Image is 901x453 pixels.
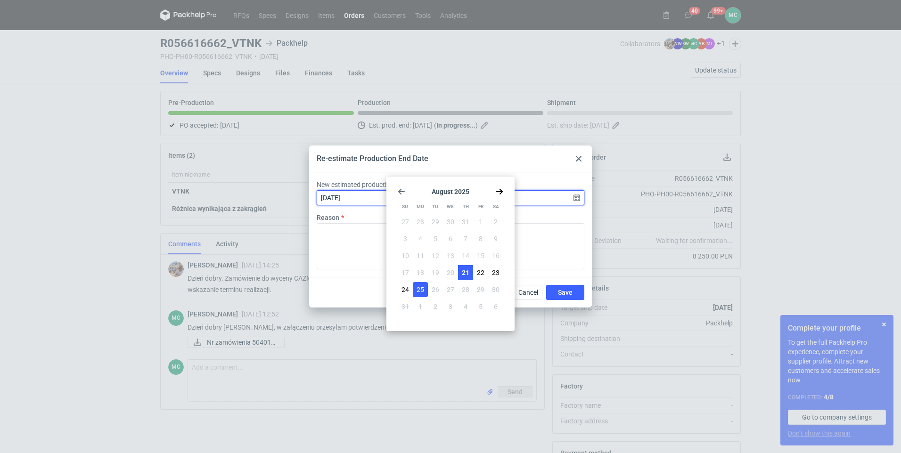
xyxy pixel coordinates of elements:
[443,282,458,297] button: Wed Aug 27 2025
[428,299,443,314] button: Tue Sep 02 2025
[443,199,458,214] div: We
[317,154,428,164] div: Re-estimate Production End Date
[473,231,488,246] button: Fri Aug 08 2025
[546,285,584,300] button: Save
[428,265,443,280] button: Tue Aug 19 2025
[477,268,484,277] span: 22
[462,251,469,260] span: 14
[443,248,458,263] button: Wed Aug 13 2025
[473,282,488,297] button: Fri Aug 29 2025
[432,268,439,277] span: 19
[432,285,439,294] span: 26
[449,234,452,243] span: 6
[462,285,469,294] span: 28
[473,248,488,263] button: Fri Aug 15 2025
[494,302,498,311] span: 6
[488,214,503,229] button: Sat Aug 02 2025
[477,251,484,260] span: 15
[462,217,469,226] span: 31
[398,188,405,195] svg: Go back 1 month
[398,248,413,263] button: Sun Aug 10 2025
[447,217,454,226] span: 30
[417,285,424,294] span: 25
[417,268,424,277] span: 18
[398,199,412,214] div: Su
[413,231,428,246] button: Mon Aug 04 2025
[417,251,424,260] span: 11
[462,268,469,277] span: 21
[398,282,413,297] button: Sun Aug 24 2025
[473,265,488,280] button: Fri Aug 22 2025
[317,213,339,222] label: Reason
[464,234,467,243] span: 7
[432,217,439,226] span: 29
[458,282,473,297] button: Thu Aug 28 2025
[403,234,407,243] span: 3
[443,299,458,314] button: Wed Sep 03 2025
[417,217,424,226] span: 28
[432,251,439,260] span: 12
[473,299,488,314] button: Fri Sep 05 2025
[496,188,503,195] svg: Go forward 1 month
[494,217,498,226] span: 2
[447,285,454,294] span: 27
[418,302,422,311] span: 1
[447,251,454,260] span: 13
[443,265,458,280] button: Wed Aug 20 2025
[458,248,473,263] button: Thu Aug 14 2025
[488,248,503,263] button: Sat Aug 16 2025
[473,214,488,229] button: Fri Aug 01 2025
[398,265,413,280] button: Sun Aug 17 2025
[459,199,473,214] div: Th
[488,231,503,246] button: Sat Aug 09 2025
[398,231,413,246] button: Sun Aug 03 2025
[494,234,498,243] span: 9
[418,234,422,243] span: 4
[398,188,503,195] section: August 2025
[398,214,413,229] button: Sun Jul 27 2025
[474,199,488,214] div: Fr
[458,214,473,229] button: Thu Jul 31 2025
[492,268,500,277] span: 23
[447,268,454,277] span: 20
[401,268,409,277] span: 17
[492,285,500,294] span: 30
[413,299,428,314] button: Mon Sep 01 2025
[428,248,443,263] button: Tue Aug 12 2025
[458,299,473,314] button: Thu Sep 04 2025
[434,302,437,311] span: 2
[479,302,483,311] span: 5
[477,285,484,294] span: 29
[449,302,452,311] span: 3
[413,199,427,214] div: Mo
[428,231,443,246] button: Tue Aug 05 2025
[488,282,503,297] button: Sat Aug 30 2025
[479,217,483,226] span: 1
[428,199,442,214] div: Tu
[401,285,409,294] span: 24
[492,251,500,260] span: 16
[401,217,409,226] span: 27
[401,302,409,311] span: 31
[518,289,538,296] span: Cancel
[443,231,458,246] button: Wed Aug 06 2025
[514,285,542,300] button: Cancel
[413,265,428,280] button: Mon Aug 18 2025
[488,265,503,280] button: Sat Aug 23 2025
[464,302,467,311] span: 4
[558,289,573,296] span: Save
[434,234,437,243] span: 5
[428,214,443,229] button: Tue Jul 29 2025
[458,231,473,246] button: Thu Aug 07 2025
[401,251,409,260] span: 10
[489,199,503,214] div: Sa
[398,299,413,314] button: Sun Aug 31 2025
[317,180,421,189] label: New estimated production end date
[443,214,458,229] button: Wed Jul 30 2025
[413,248,428,263] button: Mon Aug 11 2025
[458,265,473,280] button: Thu Aug 21 2025
[479,234,483,243] span: 8
[488,299,503,314] button: Sat Sep 06 2025
[413,214,428,229] button: Mon Jul 28 2025
[428,282,443,297] button: Tue Aug 26 2025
